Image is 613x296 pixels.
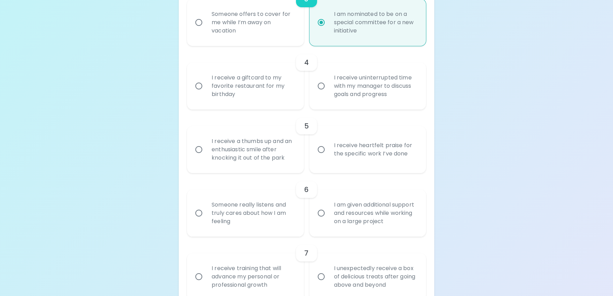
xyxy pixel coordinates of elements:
[187,46,426,109] div: choice-group-check
[304,248,308,259] h6: 7
[328,65,422,107] div: I receive uninterrupted time with my manager to discuss goals and progress
[187,109,426,173] div: choice-group-check
[328,192,422,234] div: I am given additional support and resources while working on a large project
[328,133,422,166] div: I receive heartfelt praise for the specific work I’ve done
[304,184,309,195] h6: 6
[304,57,309,68] h6: 4
[206,129,300,170] div: I receive a thumbs up and an enthusiastic smile after knocking it out of the park
[304,121,309,132] h6: 5
[206,192,300,234] div: Someone really listens and truly cares about how I am feeling
[206,65,300,107] div: I receive a giftcard to my favorite restaurant for my birthday
[328,2,422,43] div: I am nominated to be on a special committee for a new initiative
[187,173,426,237] div: choice-group-check
[206,2,300,43] div: Someone offers to cover for me while I’m away on vacation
